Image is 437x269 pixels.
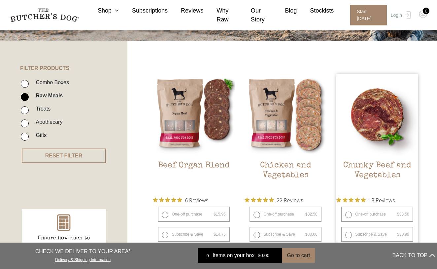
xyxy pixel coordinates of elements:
[153,195,208,205] button: Rated 5 out of 5 stars from 6 reviews. Jump to reviews.
[397,232,409,237] bdi: 30.99
[185,195,208,205] span: 6 Reviews
[153,74,234,155] img: Beef Organ Blend
[84,6,119,15] a: Shop
[305,212,318,217] bdi: 32.50
[282,248,315,263] button: Go to cart
[305,232,318,237] bdi: 30.06
[32,131,47,140] label: Gifts
[153,74,234,192] a: Beef Organ BlendBeef Organ Blend
[423,8,429,14] div: 0
[245,74,326,155] img: Chicken and Vegetables
[158,207,229,222] label: One-off purchase
[392,248,435,263] button: BACK TO TOP
[158,227,229,242] label: Subscribe & Save
[31,234,97,250] p: Unsure how much to feed?
[119,6,168,15] a: Subscriptions
[203,6,237,24] a: Why Raw
[305,212,308,217] span: $
[389,5,411,25] a: Login
[397,232,399,237] span: $
[32,78,69,87] label: Combo Boxes
[258,253,269,258] bdi: 0.00
[238,6,272,24] a: Our Story
[350,5,387,25] span: Start [DATE]
[368,195,395,205] span: 18 Reviews
[419,10,427,18] img: TBD_Cart-Empty.png
[344,5,389,25] a: Start [DATE]
[203,252,213,259] div: 0
[397,212,409,217] bdi: 33.50
[277,195,303,205] span: 22 Reviews
[35,248,131,255] p: CHECK WE DELIVER TO YOUR AREA*
[213,252,254,259] span: Items on your box
[341,207,413,222] label: One-off purchase
[336,161,418,192] h2: Chunky Beef and Vegetables
[250,227,321,242] label: Subscribe & Save
[341,227,413,242] label: Subscribe & Save
[214,212,216,217] span: $
[32,118,62,126] label: Apothecary
[258,253,260,258] span: $
[55,256,111,262] a: Delivery & Shipping Information
[32,91,63,100] label: Raw Meals
[245,74,326,192] a: Chicken and VegetablesChicken and Vegetables
[305,232,308,237] span: $
[32,104,50,113] label: Treats
[214,232,216,237] span: $
[22,149,106,163] button: RESET FILTER
[336,74,418,192] a: Chunky Beef and Vegetables
[214,212,226,217] bdi: 15.95
[245,161,326,192] h2: Chicken and Vegetables
[214,232,226,237] bdi: 14.75
[272,6,297,15] a: Blog
[153,161,234,192] h2: Beef Organ Blend
[397,212,399,217] span: $
[198,248,282,263] a: 0 Items on your box $0.00
[297,6,334,15] a: Stockists
[336,195,395,205] button: Rated 5 out of 5 stars from 18 reviews. Jump to reviews.
[250,207,321,222] label: One-off purchase
[168,6,203,15] a: Reviews
[245,195,303,205] button: Rated 4.9 out of 5 stars from 22 reviews. Jump to reviews.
